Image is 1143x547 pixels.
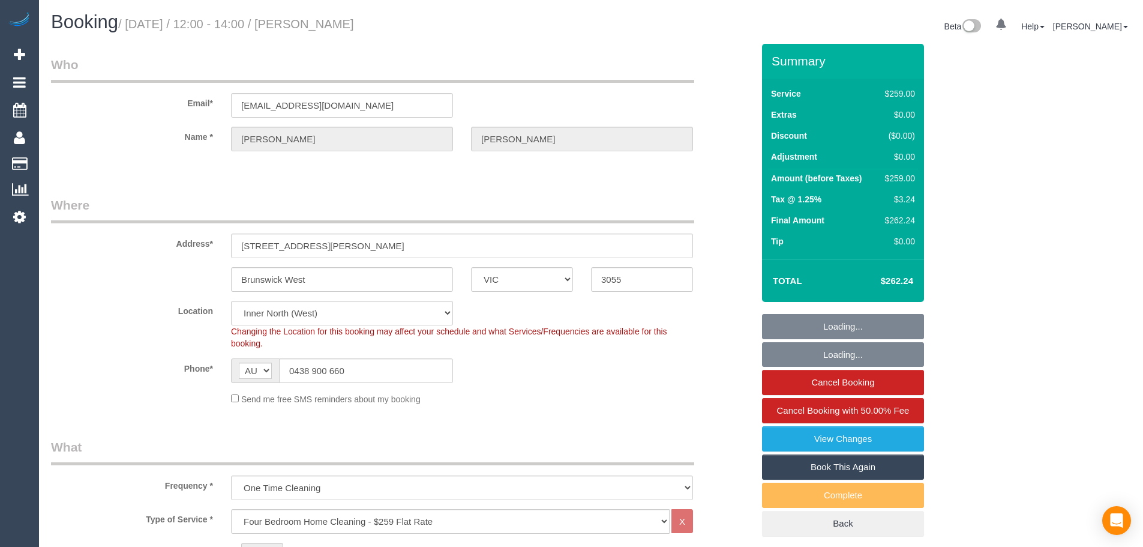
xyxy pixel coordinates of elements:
[51,56,694,83] legend: Who
[42,301,222,317] label: Location
[42,358,222,375] label: Phone*
[771,214,824,226] label: Final Amount
[771,193,821,205] label: Tax @ 1.25%
[771,109,797,121] label: Extras
[231,327,667,348] span: Changing the Location for this booking may affect your schedule and what Services/Frequencies are...
[772,54,918,68] h3: Summary
[762,398,924,423] a: Cancel Booking with 50.00% Fee
[880,214,915,226] div: $262.24
[944,22,982,31] a: Beta
[777,405,910,416] span: Cancel Booking with 50.00% Fee
[771,235,784,247] label: Tip
[880,130,915,142] div: ($0.00)
[762,511,924,536] a: Back
[880,172,915,184] div: $259.00
[880,151,915,163] div: $0.00
[118,17,354,31] small: / [DATE] / 12:00 - 14:00 / [PERSON_NAME]
[762,370,924,395] a: Cancel Booking
[845,276,913,286] h4: $262.24
[471,127,693,151] input: Last Name*
[42,234,222,250] label: Address*
[241,394,421,404] span: Send me free SMS reminders about my booking
[773,276,802,286] strong: Total
[961,19,981,35] img: New interface
[771,151,817,163] label: Adjustment
[42,93,222,109] label: Email*
[880,109,915,121] div: $0.00
[771,130,807,142] label: Discount
[42,509,222,525] label: Type of Service *
[7,12,31,29] img: Automaid Logo
[231,93,453,118] input: Email*
[762,426,924,452] a: View Changes
[591,267,693,292] input: Post Code*
[51,438,694,465] legend: What
[231,267,453,292] input: Suburb*
[1021,22,1045,31] a: Help
[880,88,915,100] div: $259.00
[231,127,453,151] input: First Name*
[880,193,915,205] div: $3.24
[51,11,118,32] span: Booking
[42,127,222,143] label: Name *
[51,196,694,223] legend: Where
[880,235,915,247] div: $0.00
[42,476,222,492] label: Frequency *
[771,88,801,100] label: Service
[1102,506,1131,535] div: Open Intercom Messenger
[762,455,924,480] a: Book This Again
[771,172,862,184] label: Amount (before Taxes)
[1053,22,1128,31] a: [PERSON_NAME]
[279,358,453,383] input: Phone*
